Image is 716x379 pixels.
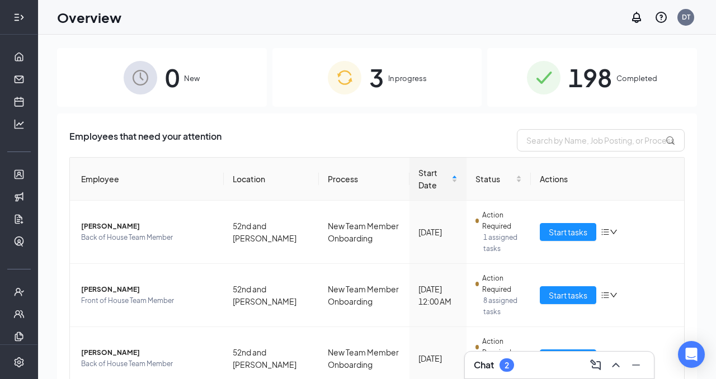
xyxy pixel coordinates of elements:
[483,295,521,318] span: 8 assigned tasks
[81,295,215,306] span: Front of House Team Member
[482,273,521,295] span: Action Required
[57,8,121,27] h1: Overview
[627,356,645,374] button: Minimize
[517,129,685,151] input: Search by Name, Job Posting, or Process
[319,201,409,264] td: New Team Member Onboarding
[224,158,319,201] th: Location
[505,361,509,370] div: 2
[607,356,625,374] button: ChevronUp
[81,358,215,369] span: Back of House Team Member
[474,359,494,371] h3: Chat
[654,11,668,24] svg: QuestionInfo
[610,228,618,236] span: down
[418,167,449,191] span: Start Date
[629,358,643,372] svg: Minimize
[224,264,319,327] td: 52nd and [PERSON_NAME]
[540,286,596,304] button: Start tasks
[549,289,587,301] span: Start tasks
[549,226,587,238] span: Start tasks
[418,226,458,238] div: [DATE]
[540,223,596,241] button: Start tasks
[224,201,319,264] td: 52nd and [PERSON_NAME]
[482,336,521,358] span: Action Required
[678,341,705,368] div: Open Intercom Messenger
[418,283,458,307] div: [DATE] 12:00 AM
[483,232,521,254] span: 1 assigned tasks
[682,12,690,22] div: DT
[13,12,25,23] svg: Expand
[13,286,25,297] svg: UserCheck
[81,221,215,232] span: [PERSON_NAME]
[13,119,25,130] svg: Analysis
[601,228,610,236] span: bars
[601,291,610,300] span: bars
[540,349,596,367] button: Start tasks
[482,210,521,232] span: Action Required
[81,232,215,243] span: Back of House Team Member
[609,358,623,372] svg: ChevronUp
[589,358,602,372] svg: ComposeMessage
[165,58,180,97] span: 0
[13,357,25,368] svg: Settings
[475,173,513,185] span: Status
[568,58,612,97] span: 198
[616,73,657,84] span: Completed
[418,352,458,364] div: [DATE]
[70,158,224,201] th: Employee
[81,347,215,358] span: [PERSON_NAME]
[81,284,215,295] span: [PERSON_NAME]
[531,158,685,201] th: Actions
[630,11,643,24] svg: Notifications
[587,356,605,374] button: ComposeMessage
[319,158,409,201] th: Process
[369,58,384,97] span: 3
[319,264,409,327] td: New Team Member Onboarding
[388,73,427,84] span: In progress
[610,291,618,299] span: down
[69,129,222,151] span: Employees that need your attention
[467,158,530,201] th: Status
[184,73,200,84] span: New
